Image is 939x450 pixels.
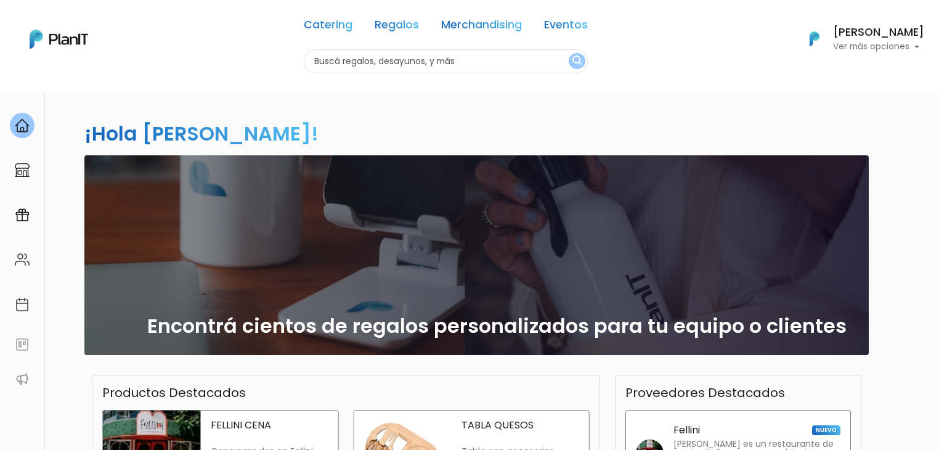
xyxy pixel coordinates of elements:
[304,49,588,73] input: Buscá regalos, desayunos, y más
[794,23,924,55] button: PlanIt Logo [PERSON_NAME] Ver más opciones
[833,27,924,38] h6: [PERSON_NAME]
[461,420,579,430] p: TABLA QUESOS
[15,252,30,267] img: people-662611757002400ad9ed0e3c099ab2801c6687ba6c219adb57efc949bc21e19d.svg
[15,163,30,178] img: marketplace-4ceaa7011d94191e9ded77b95e3339b90024bf715f7c57f8cf31f2d8c509eaba.svg
[801,25,828,52] img: PlanIt Logo
[147,314,847,338] h2: Encontrá cientos de regalos personalizados para tu equipo o clientes
[812,425,840,435] span: NUEVO
[304,20,352,35] a: Catering
[15,297,30,312] img: calendar-87d922413cdce8b2cf7b7f5f62616a5cf9e4887200fb71536465627b3292af00.svg
[15,372,30,387] img: partners-52edf745621dab592f3b2c58e3bca9d71375a7ef29c3b500c9f145b62cc070d4.svg
[673,425,700,435] p: Fellini
[15,337,30,352] img: feedback-78b5a0c8f98aac82b08bfc38622c3050aee476f2c9584af64705fc4e61158814.svg
[102,385,246,400] h3: Productos Destacados
[572,55,582,67] img: search_button-432b6d5273f82d61273b3651a40e1bd1b912527efae98b1b7a1b2c0702e16a8d.svg
[30,30,88,49] img: PlanIt Logo
[375,20,419,35] a: Regalos
[441,20,522,35] a: Merchandising
[211,420,328,430] p: FELLINI CENA
[833,43,924,51] p: Ver más opciones
[15,208,30,223] img: campaigns-02234683943229c281be62815700db0a1741e53638e28bf9629b52c665b00959.svg
[625,385,785,400] h3: Proveedores Destacados
[544,20,588,35] a: Eventos
[84,120,319,147] h2: ¡Hola [PERSON_NAME]!
[15,118,30,133] img: home-e721727adea9d79c4d83392d1f703f7f8bce08238fde08b1acbfd93340b81755.svg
